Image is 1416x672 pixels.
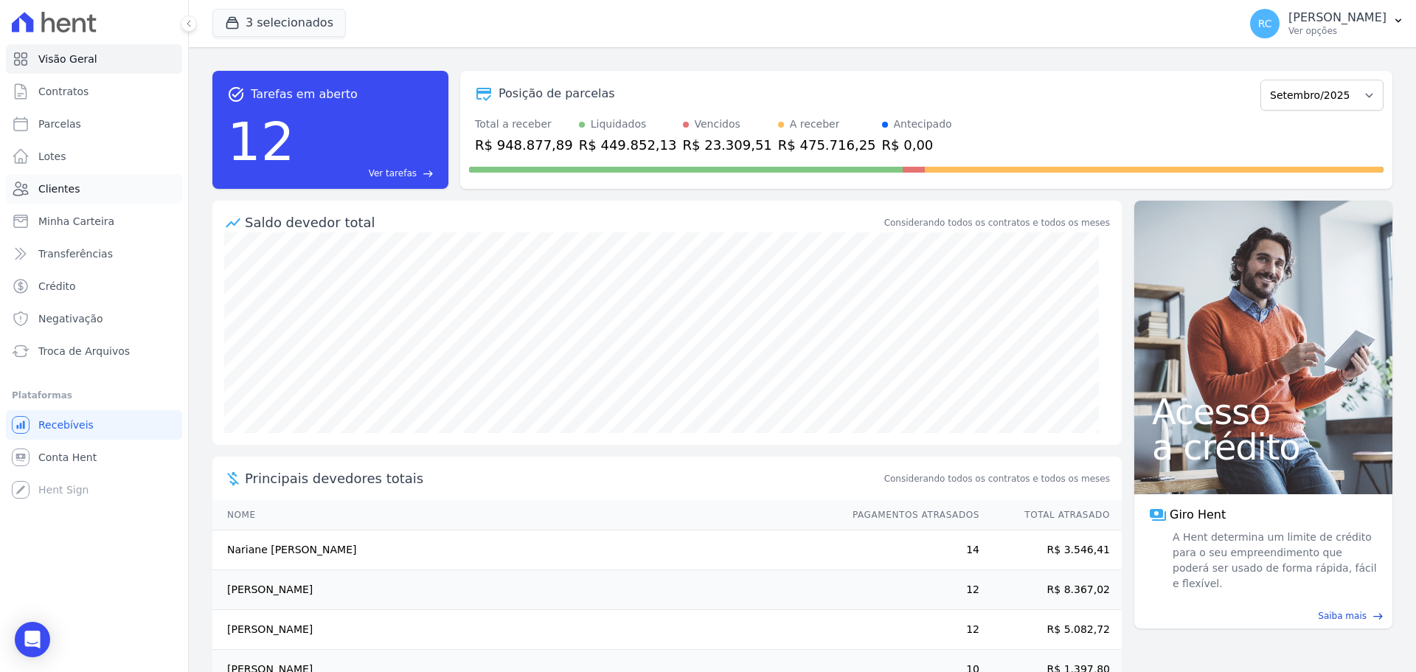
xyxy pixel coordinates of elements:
[369,167,417,180] span: Ver tarefas
[1143,609,1384,623] a: Saiba mais east
[38,279,76,294] span: Crédito
[884,472,1110,485] span: Considerando todos os contratos e todos os meses
[212,530,839,570] td: Nariane [PERSON_NAME]
[591,117,647,132] div: Liquidados
[38,344,130,358] span: Troca de Arquivos
[6,174,182,204] a: Clientes
[38,214,114,229] span: Minha Carteira
[980,610,1122,650] td: R$ 5.082,72
[1170,506,1226,524] span: Giro Hent
[38,181,80,196] span: Clientes
[38,311,103,326] span: Negativação
[475,135,573,155] div: R$ 948.877,89
[1372,611,1384,622] span: east
[227,86,245,103] span: task_alt
[6,410,182,440] a: Recebíveis
[6,304,182,333] a: Negativação
[882,135,952,155] div: R$ 0,00
[6,142,182,171] a: Lotes
[6,44,182,74] a: Visão Geral
[980,530,1122,570] td: R$ 3.546,41
[6,336,182,366] a: Troca de Arquivos
[980,570,1122,610] td: R$ 8.367,02
[1152,394,1375,429] span: Acesso
[6,271,182,301] a: Crédito
[778,135,876,155] div: R$ 475.716,25
[499,85,615,103] div: Posição de parcelas
[1288,25,1386,37] p: Ver opções
[6,207,182,236] a: Minha Carteira
[38,450,97,465] span: Conta Hent
[12,387,176,404] div: Plataformas
[839,530,980,570] td: 14
[1152,429,1375,465] span: a crédito
[245,468,881,488] span: Principais devedores totais
[695,117,740,132] div: Vencidos
[6,77,182,106] a: Contratos
[6,109,182,139] a: Parcelas
[423,168,434,179] span: east
[245,212,881,232] div: Saldo devedor total
[212,9,346,37] button: 3 selecionados
[894,117,952,132] div: Antecipado
[38,52,97,66] span: Visão Geral
[579,135,677,155] div: R$ 449.852,13
[475,117,573,132] div: Total a receber
[839,610,980,650] td: 12
[227,103,295,180] div: 12
[38,418,94,432] span: Recebíveis
[301,167,434,180] a: Ver tarefas east
[884,216,1110,229] div: Considerando todos os contratos e todos os meses
[212,610,839,650] td: [PERSON_NAME]
[6,443,182,472] a: Conta Hent
[38,117,81,131] span: Parcelas
[1238,3,1416,44] button: RC [PERSON_NAME] Ver opções
[839,570,980,610] td: 12
[1258,18,1272,29] span: RC
[980,500,1122,530] th: Total Atrasado
[790,117,840,132] div: A receber
[38,246,113,261] span: Transferências
[212,500,839,530] th: Nome
[212,570,839,610] td: [PERSON_NAME]
[1170,530,1378,592] span: A Hent determina um limite de crédito para o seu empreendimento que poderá ser usado de forma ráp...
[683,135,772,155] div: R$ 23.309,51
[1318,609,1367,623] span: Saiba mais
[38,84,88,99] span: Contratos
[38,149,66,164] span: Lotes
[251,86,358,103] span: Tarefas em aberto
[839,500,980,530] th: Pagamentos Atrasados
[15,622,50,657] div: Open Intercom Messenger
[1288,10,1386,25] p: [PERSON_NAME]
[6,239,182,269] a: Transferências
